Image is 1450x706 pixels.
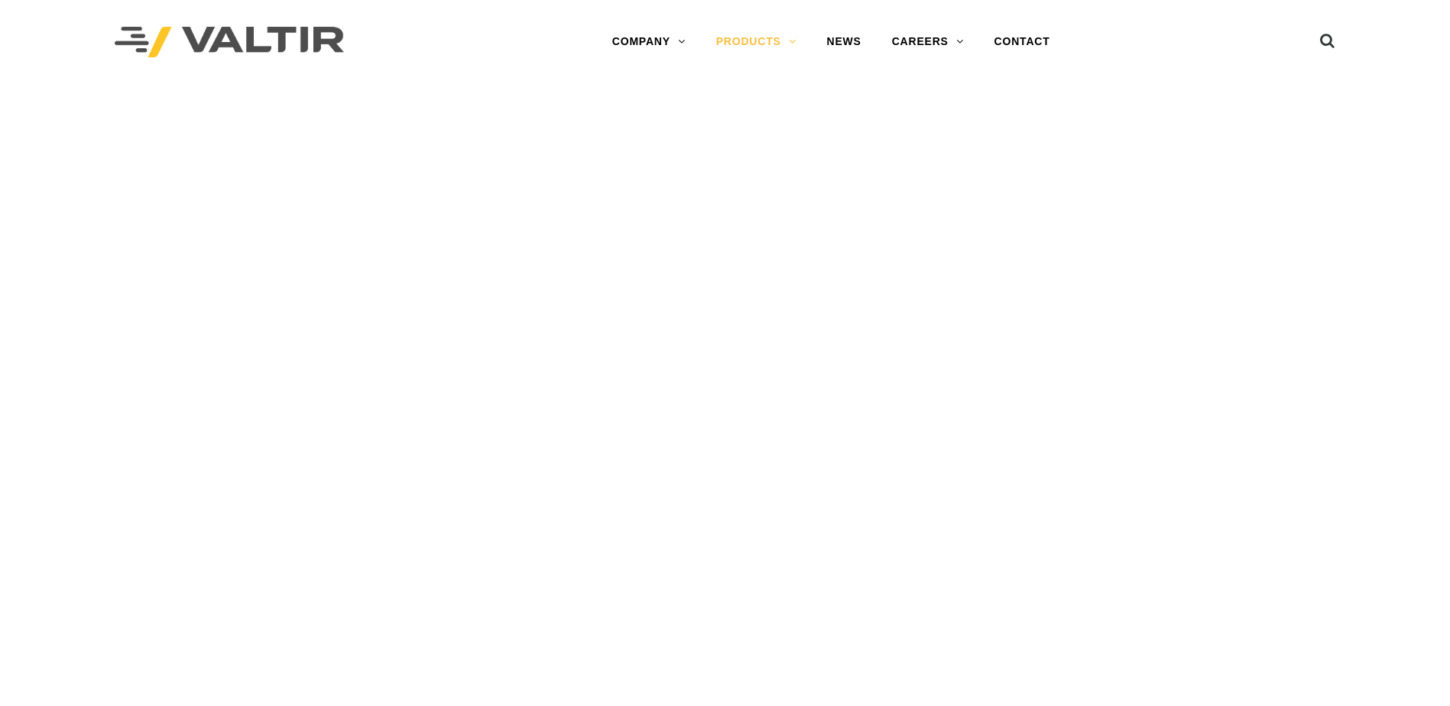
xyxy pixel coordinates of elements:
a: PRODUCTS [701,27,812,57]
a: NEWS [812,27,877,57]
a: CAREERS [877,27,979,57]
a: COMPANY [597,27,701,57]
img: Valtir [115,27,344,58]
a: CONTACT [979,27,1066,57]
